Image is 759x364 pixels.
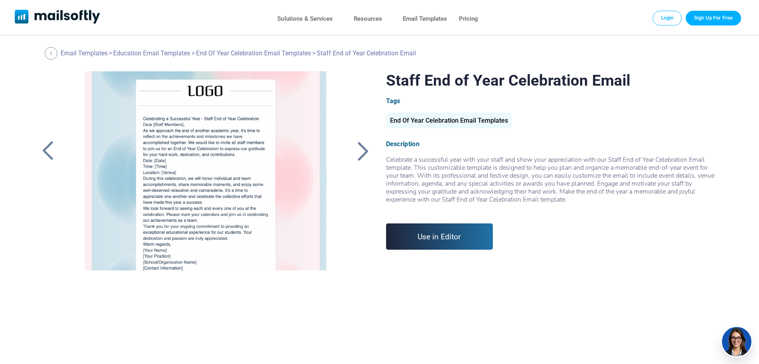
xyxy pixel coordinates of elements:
[386,223,493,250] a: Use in Editor
[38,141,58,161] a: Back
[386,140,721,148] div: Description
[277,13,333,25] a: Solutions & Services
[386,120,512,123] a: End Of Year Celebration Email Templates
[459,13,478,25] a: Pricing
[45,47,59,60] a: Back
[196,49,311,57] a: End Of Year Celebration Email Templates
[71,71,339,270] a: Staff End of Year Celebration Email
[686,11,741,25] a: Trial
[653,11,682,25] a: Login
[113,49,190,57] a: Education Email Templates
[61,49,108,57] a: Email Templates
[386,113,512,128] div: End Of Year Celebration Email Templates
[386,97,721,105] div: Tags
[15,10,100,25] a: Mailsoftly
[386,71,721,89] h1: Staff End of Year Celebration Email
[386,156,721,211] div: Celebrate a successful year with your staff and show your appreciation with our Staff End of Year...
[354,13,382,25] a: Resources
[403,13,447,25] a: Email Templates
[353,141,373,161] a: Back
